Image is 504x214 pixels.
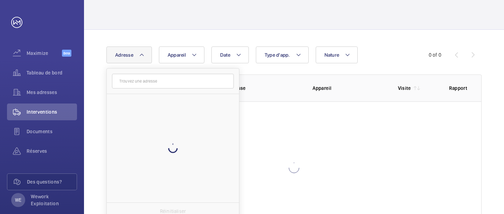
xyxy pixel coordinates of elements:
span: Des questions? [27,178,77,185]
button: Adresse [106,47,152,63]
span: Tableau de bord [27,69,77,76]
button: Date [211,47,249,63]
button: Type d'app. [256,47,309,63]
button: Nature [316,47,358,63]
span: Mes adresses [27,89,77,96]
span: Documents [27,128,77,135]
button: Appareil [159,47,204,63]
p: Wework Exploitation [31,193,73,207]
p: Visite [398,85,411,92]
div: 0 of 0 [429,51,441,58]
span: Nature [324,52,339,58]
span: Date [220,52,230,58]
p: WE [15,197,21,204]
span: Maximize [27,50,62,57]
input: Trouvez une adresse [112,74,234,88]
span: Réserves [27,148,77,155]
p: Adresse [227,85,301,92]
span: Interventions [27,108,77,115]
span: Adresse [115,52,133,58]
p: Rapport [449,85,467,92]
p: Appareil [313,85,386,92]
span: Beta [62,50,71,57]
span: Type d'app. [265,52,290,58]
span: Appareil [168,52,186,58]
